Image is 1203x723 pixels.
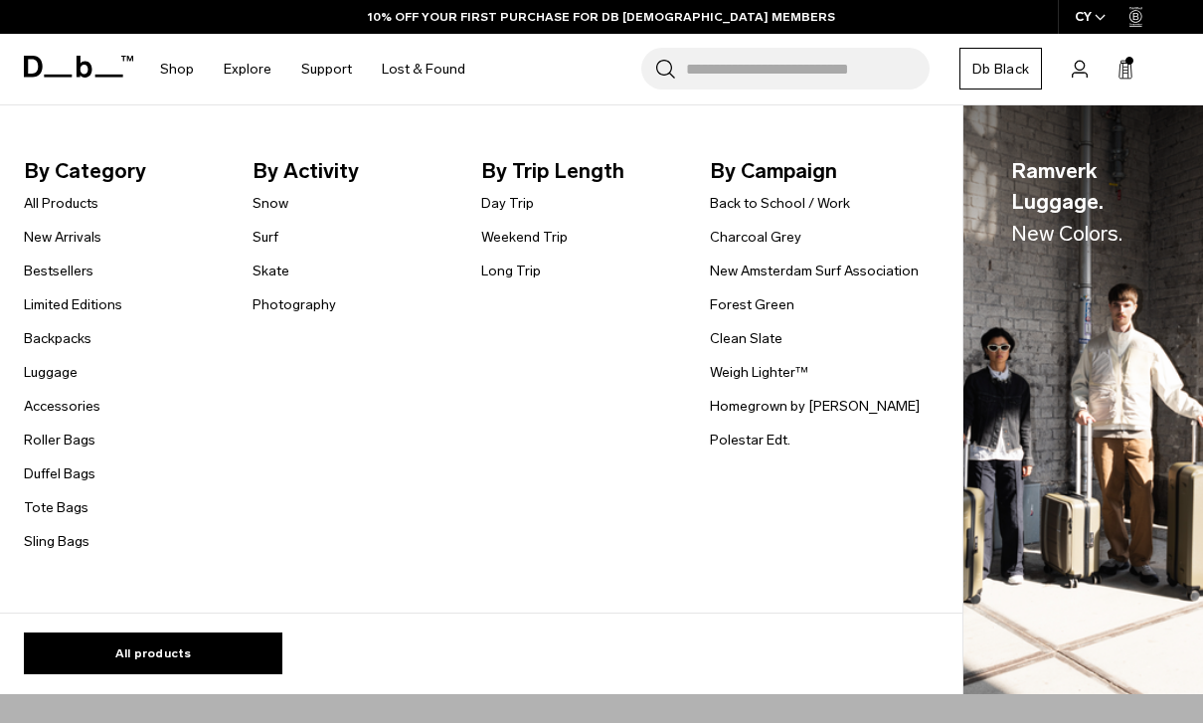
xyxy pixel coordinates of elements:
a: Shop [160,34,194,104]
a: Skate [253,261,289,281]
a: Roller Bags [24,430,95,451]
a: Long Trip [481,261,541,281]
span: New Colors. [1011,221,1122,246]
a: All Products [24,193,98,214]
a: Luggage [24,362,78,383]
a: Accessories [24,396,100,417]
a: Db Black [959,48,1042,90]
a: Support [301,34,352,104]
a: Limited Editions [24,294,122,315]
a: Clean Slate [710,328,782,349]
a: Backpacks [24,328,91,349]
a: Duffel Bags [24,463,95,484]
a: Tote Bags [24,497,88,518]
a: Explore [224,34,271,104]
a: Back to School / Work [710,193,850,214]
a: Ramverk Luggage.New Colors. Db [963,105,1203,695]
a: Photography [253,294,336,315]
a: Weigh Lighter™ [710,362,808,383]
span: By Trip Length [481,155,700,187]
nav: Main Navigation [145,34,480,104]
span: Ramverk Luggage. [1011,155,1155,250]
a: New Arrivals [24,227,101,248]
a: Day Trip [481,193,534,214]
a: Snow [253,193,288,214]
a: Surf [253,227,278,248]
a: Charcoal Grey [710,227,801,248]
a: 10% OFF YOUR FIRST PURCHASE FOR DB [DEMOGRAPHIC_DATA] MEMBERS [368,8,835,26]
a: All products [24,633,282,674]
a: Lost & Found [382,34,465,104]
span: By Activity [253,155,471,187]
a: Homegrown by [PERSON_NAME] [710,396,920,417]
span: By Campaign [710,155,929,187]
a: Polestar Edt. [710,430,790,451]
a: Sling Bags [24,531,89,552]
span: By Category [24,155,243,187]
a: New Amsterdam Surf Association [710,261,919,281]
a: Forest Green [710,294,794,315]
img: Db [963,105,1203,695]
a: Bestsellers [24,261,93,281]
a: Weekend Trip [481,227,568,248]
